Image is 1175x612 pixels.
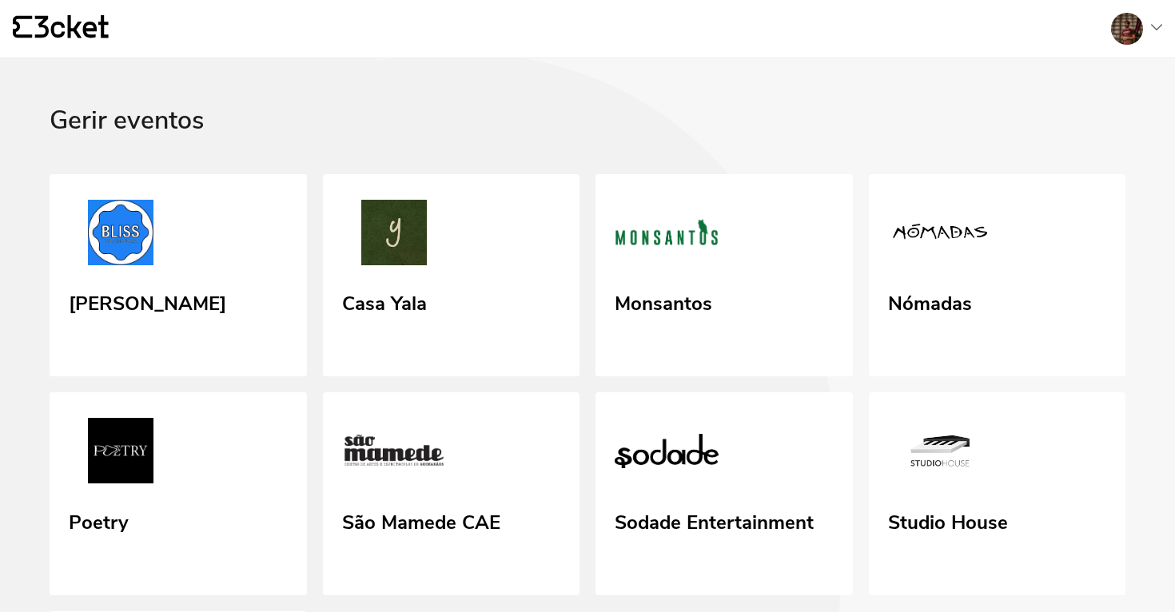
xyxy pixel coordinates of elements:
[69,506,129,535] div: Poetry
[595,392,853,595] a: Sodade Entertainment Sodade Entertainment
[69,200,173,272] img: BLISS Vilamoura
[342,287,427,316] div: Casa Yala
[342,418,446,490] img: São Mamede CAE
[869,174,1126,377] a: Nómadas Nómadas
[50,392,307,595] a: Poetry Poetry
[615,506,814,535] div: Sodade Entertainment
[50,106,1125,174] div: Gerir eventos
[888,506,1008,535] div: Studio House
[615,418,719,490] img: Sodade Entertainment
[323,174,580,377] a: Casa Yala Casa Yala
[50,174,307,377] a: BLISS Vilamoura [PERSON_NAME]
[595,174,853,377] a: Monsantos Monsantos
[69,287,226,316] div: [PERSON_NAME]
[888,418,992,490] img: Studio House
[615,287,712,316] div: Monsantos
[869,392,1126,595] a: Studio House Studio House
[888,287,972,316] div: Nómadas
[13,16,32,38] g: {' '}
[342,506,500,535] div: São Mamede CAE
[13,15,109,42] a: {' '}
[888,200,992,272] img: Nómadas
[323,392,580,595] a: São Mamede CAE São Mamede CAE
[342,200,446,272] img: Casa Yala
[69,418,173,490] img: Poetry
[615,200,719,272] img: Monsantos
